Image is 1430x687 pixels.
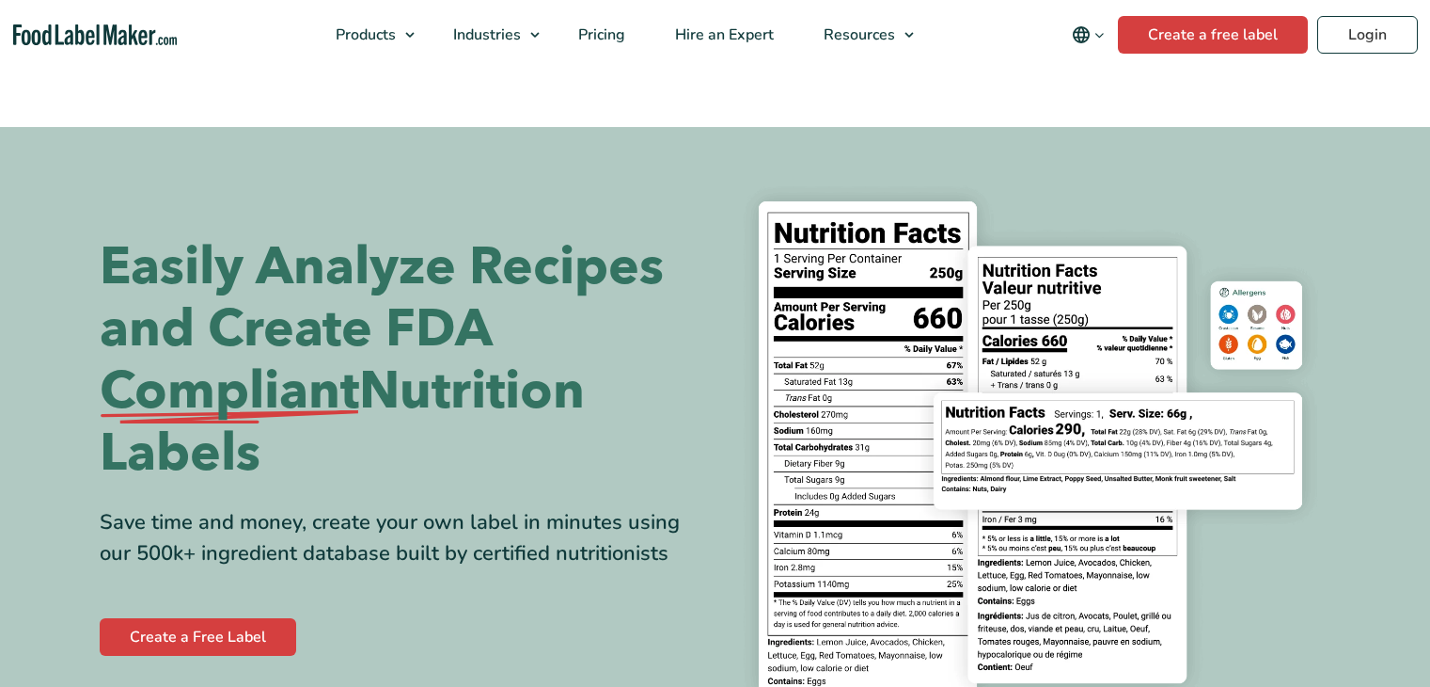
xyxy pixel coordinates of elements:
h1: Easily Analyze Recipes and Create FDA Nutrition Labels [100,236,701,485]
span: Pricing [573,24,627,45]
div: Save time and money, create your own label in minutes using our 500k+ ingredient database built b... [100,507,701,569]
span: Products [330,24,398,45]
button: Change language [1059,16,1118,54]
a: Login [1317,16,1418,54]
a: Create a Free Label [100,618,296,656]
span: Resources [818,24,897,45]
span: Hire an Expert [669,24,776,45]
a: Create a free label [1118,16,1308,54]
a: Food Label Maker homepage [13,24,178,46]
span: Industries [448,24,523,45]
span: Compliant [100,360,359,423]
